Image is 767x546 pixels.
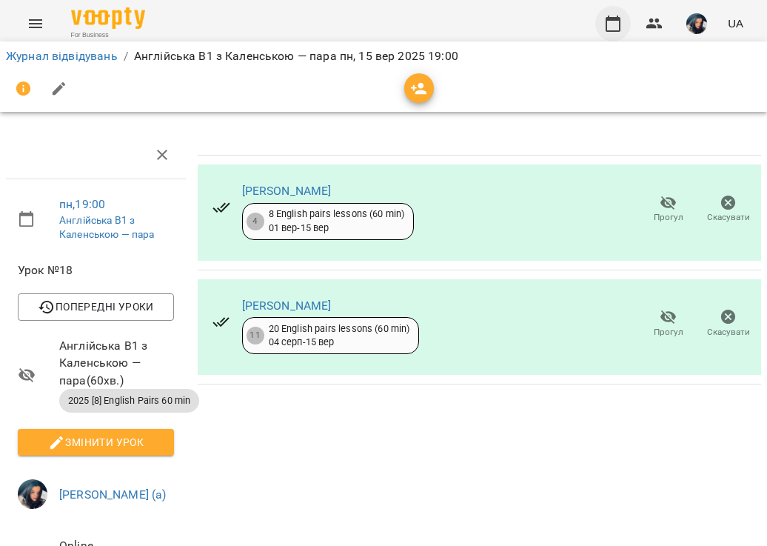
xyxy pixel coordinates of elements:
span: UA [728,16,743,31]
button: UA [722,10,749,37]
button: Menu [18,6,53,41]
button: Попередні уроки [18,293,174,320]
img: a25f17a1166e7f267f2f46aa20c26a21.jpg [686,13,707,34]
a: [PERSON_NAME] [242,184,332,198]
a: Англійська В1 з Каленською — пара [59,214,155,241]
li: / [124,47,128,65]
span: Попередні уроки [30,298,162,316]
a: [PERSON_NAME] [242,299,332,313]
span: Англійська В1 з Каленською — пара ( 60 хв. ) [59,337,174,390]
button: Скасувати [698,303,758,344]
span: Скасувати [707,326,750,339]
nav: breadcrumb [6,47,761,65]
button: Змінити урок [18,429,174,456]
span: Урок №18 [18,262,174,279]
span: Прогул [654,326,683,339]
button: Скасувати [698,189,758,230]
img: a25f17a1166e7f267f2f46aa20c26a21.jpg [18,479,47,509]
button: Прогул [638,189,698,230]
div: 20 English pairs lessons (60 min) 04 серп - 15 вер [269,322,410,350]
span: 2025 [8] English Pairs 60 min [59,394,199,407]
img: Voopty Logo [71,7,145,29]
a: [PERSON_NAME] (а) [59,487,167,502]
div: 11 [247,327,264,344]
div: 4 [247,213,264,230]
span: Скасувати [707,211,750,224]
a: Журнал відвідувань [6,49,118,63]
span: Змінити урок [30,433,162,451]
button: Прогул [638,303,698,344]
a: пн , 19:00 [59,197,105,211]
span: Прогул [654,211,683,224]
div: 8 English pairs lessons (60 min) 01 вер - 15 вер [269,207,405,235]
span: For Business [71,30,145,40]
p: Англійська В1 з Каленською — пара пн, 15 вер 2025 19:00 [134,47,458,65]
